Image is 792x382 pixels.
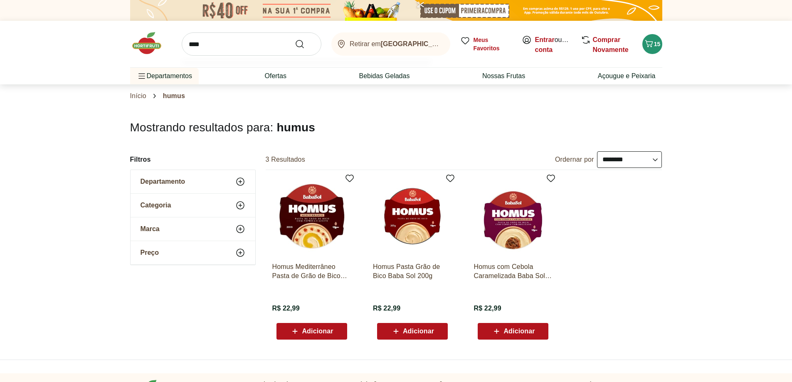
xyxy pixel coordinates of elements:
[130,121,662,134] h1: Mostrando resultados para:
[377,323,448,340] button: Adicionar
[381,40,525,47] b: [GEOGRAPHIC_DATA]/[GEOGRAPHIC_DATA]
[137,66,192,86] span: Departamentos
[474,177,553,256] img: Homus com Cebola Caramelizada Baba Sol 200g
[141,249,159,257] span: Preço
[141,225,160,233] span: Marca
[474,36,512,52] span: Meus Favoritos
[131,217,255,241] button: Marca
[503,328,535,335] span: Adicionar
[272,262,351,281] a: Homus Mediterrâneo Pasta de Grão de Bico Baba Sol 200g
[373,304,400,313] span: R$ 22,99
[131,194,255,217] button: Categoria
[302,328,333,335] span: Adicionar
[535,36,555,43] a: Entrar
[474,262,553,281] a: Homus com Cebola Caramelizada Baba Sol 200g
[141,177,185,186] span: Departamento
[137,66,147,86] button: Menu
[331,32,450,56] button: Retirar em[GEOGRAPHIC_DATA]/[GEOGRAPHIC_DATA]
[654,41,661,47] span: 15
[555,155,594,164] label: Ordernar por
[295,39,315,49] button: Submit Search
[535,35,572,55] span: ou
[264,71,286,81] a: Ofertas
[130,31,172,56] img: Hortifruti
[403,328,434,335] span: Adicionar
[272,177,351,256] img: Homus Mediterrâneo Pasta de Grão de Bico Baba Sol 200g
[642,34,662,54] button: Carrinho
[373,177,452,256] img: Homus Pasta Grão de Bico Baba Sol 200g
[359,71,410,81] a: Bebidas Geladas
[478,323,548,340] button: Adicionar
[276,121,315,134] span: humus
[276,323,347,340] button: Adicionar
[131,241,255,264] button: Preço
[593,36,629,53] a: Comprar Novamente
[474,304,501,313] span: R$ 22,99
[373,262,452,281] a: Homus Pasta Grão de Bico Baba Sol 200g
[350,40,442,48] span: Retirar em
[131,170,255,193] button: Departamento
[272,304,300,313] span: R$ 22,99
[182,32,321,56] input: search
[130,92,146,100] a: Início
[130,151,256,168] h2: Filtros
[482,71,525,81] a: Nossas Frutas
[266,155,305,164] h2: 3 Resultados
[598,71,656,81] a: Açougue e Peixaria
[460,36,512,52] a: Meus Favoritos
[141,201,171,209] span: Categoria
[163,92,185,100] span: humus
